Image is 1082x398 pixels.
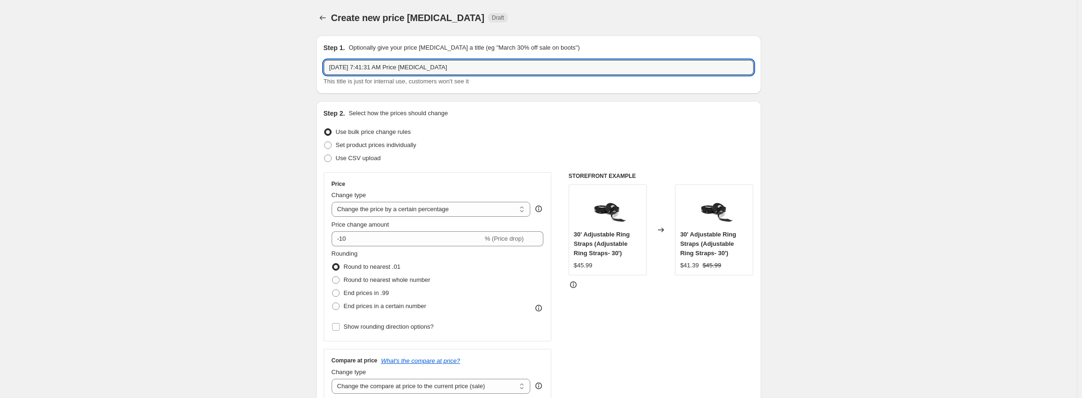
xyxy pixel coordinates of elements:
[332,180,345,188] h3: Price
[485,235,524,242] span: % (Price drop)
[534,204,543,214] div: help
[381,357,460,364] button: What's the compare at price?
[348,109,448,118] p: Select how the prices should change
[348,43,579,52] p: Optionally give your price [MEDICAL_DATA] a title (eg "March 30% off sale on boots")
[680,261,699,270] div: $41.39
[703,261,721,270] strike: $45.99
[569,172,754,180] h6: STOREFRONT EXAMPLE
[574,231,630,257] span: 30' Adjustable Ring Straps (Adjustable Ring Straps- 30')
[332,221,389,228] span: Price change amount
[336,155,381,162] span: Use CSV upload
[680,231,736,257] span: 30' Adjustable Ring Straps (Adjustable Ring Straps- 30')
[574,261,593,270] div: $45.99
[344,302,426,310] span: End prices in a certain number
[324,60,754,75] input: 30% off holiday sale
[534,381,543,391] div: help
[589,190,626,227] img: 30_-Adjustable-Ring-Straps-Fringe-Sport-106777867_80x.jpg
[324,43,345,52] h2: Step 1.
[331,13,485,23] span: Create new price [MEDICAL_DATA]
[324,78,469,85] span: This title is just for internal use, customers won't see it
[344,276,430,283] span: Round to nearest whole number
[696,190,733,227] img: 30_-Adjustable-Ring-Straps-Fringe-Sport-106777867_80x.jpg
[336,128,411,135] span: Use bulk price change rules
[332,231,483,246] input: -15
[344,289,389,296] span: End prices in .99
[316,11,329,24] button: Price change jobs
[336,141,416,148] span: Set product prices individually
[492,14,504,22] span: Draft
[332,192,366,199] span: Change type
[344,323,434,330] span: Show rounding direction options?
[332,369,366,376] span: Change type
[344,263,400,270] span: Round to nearest .01
[332,357,378,364] h3: Compare at price
[324,109,345,118] h2: Step 2.
[332,250,358,257] span: Rounding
